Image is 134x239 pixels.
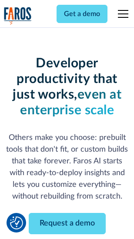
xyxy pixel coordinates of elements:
button: Cookie Settings [10,216,23,229]
a: Request a demo [29,213,106,234]
a: home [4,7,32,25]
img: Logo of the analytics and reporting company Faros. [4,7,32,25]
strong: Developer productivity that just works, [13,57,117,101]
div: menu [113,3,130,24]
a: Get a demo [57,5,107,23]
p: Others make you choose: prebuilt tools that don't fit, or custom builds that take forever. Faros ... [4,132,130,202]
img: Revisit consent button [10,216,23,229]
